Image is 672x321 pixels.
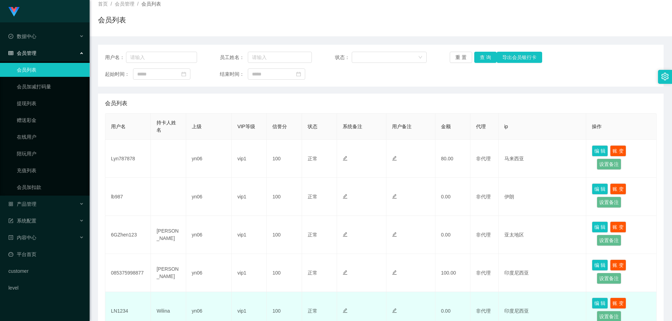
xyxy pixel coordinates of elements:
[105,99,127,108] span: 会员列表
[610,298,626,309] button: 账 变
[343,308,348,313] i: 图标: edit
[476,194,491,199] span: 非代理
[186,178,232,216] td: yn06
[232,254,267,292] td: vip1
[126,52,197,63] input: 请输入
[105,254,151,292] td: 085375998877
[186,140,232,178] td: yn06
[272,124,287,129] span: 信誉分
[343,270,348,275] i: 图标: edit
[476,156,491,161] span: 非代理
[8,50,36,56] span: 会员管理
[232,178,267,216] td: vip1
[435,254,470,292] td: 100.00
[592,145,608,156] button: 编 辑
[17,130,84,144] a: 在线用户
[8,235,36,240] span: 内容中心
[192,124,202,129] span: 上级
[435,178,470,216] td: 0.00
[592,183,608,195] button: 编 辑
[435,216,470,254] td: 0.00
[476,270,491,276] span: 非代理
[392,232,397,237] i: 图标: edit
[8,202,13,206] i: 图标: appstore-o
[504,124,508,129] span: ip
[17,147,84,161] a: 陪玩用户
[232,216,267,254] td: vip1
[8,34,13,39] i: 图标: check-circle-o
[343,194,348,199] i: 图标: edit
[308,156,317,161] span: 正常
[343,232,348,237] i: 图标: edit
[497,52,542,63] button: 导出会员银行卡
[17,163,84,177] a: 充值列表
[499,178,587,216] td: 伊朗
[392,308,397,313] i: 图标: edit
[597,273,621,284] button: 设置备注
[237,124,255,129] span: VIP等级
[181,72,186,76] i: 图标: calendar
[111,124,126,129] span: 用户名
[8,235,13,240] i: 图标: profile
[661,73,669,80] i: 图标: setting
[476,232,491,238] span: 非代理
[17,80,84,94] a: 会员加减打码量
[343,156,348,161] i: 图标: edit
[151,216,186,254] td: [PERSON_NAME]
[8,34,36,39] span: 数据中心
[111,1,112,7] span: /
[499,140,587,178] td: 马来西亚
[17,63,84,77] a: 会员列表
[499,254,587,292] td: 印度尼西亚
[597,235,621,246] button: 设置备注
[8,201,36,207] span: 产品管理
[151,254,186,292] td: [PERSON_NAME]
[308,194,317,199] span: 正常
[308,270,317,276] span: 正常
[105,71,133,78] span: 起始时间：
[335,54,352,61] span: 状态：
[8,7,20,17] img: logo.9652507e.png
[343,124,362,129] span: 系统备注
[105,140,151,178] td: Lyn787878
[8,281,84,295] a: level
[308,124,317,129] span: 状态
[610,221,626,233] button: 账 变
[392,156,397,161] i: 图标: edit
[186,216,232,254] td: yn06
[105,54,126,61] span: 用户名：
[17,113,84,127] a: 赠送彩金
[435,140,470,178] td: 80.00
[8,51,13,56] i: 图标: table
[17,96,84,110] a: 提现列表
[450,52,472,63] button: 重 置
[220,54,248,61] span: 员工姓名：
[8,218,13,223] i: 图标: form
[141,1,161,7] span: 会员列表
[476,124,486,129] span: 代理
[441,124,451,129] span: 金额
[392,124,412,129] span: 用户备注
[296,72,301,76] i: 图标: calendar
[186,254,232,292] td: yn06
[105,216,151,254] td: 6GZhen123
[137,1,139,7] span: /
[98,15,126,25] h1: 会员列表
[476,308,491,314] span: 非代理
[267,216,302,254] td: 100
[232,140,267,178] td: vip1
[308,308,317,314] span: 正常
[474,52,497,63] button: 查 询
[267,178,302,216] td: 100
[597,159,621,170] button: 设置备注
[115,1,134,7] span: 会员管理
[610,260,626,271] button: 账 变
[610,183,626,195] button: 账 变
[8,264,84,278] a: customer
[392,194,397,199] i: 图标: edit
[8,247,84,261] a: 图标: dashboard平台首页
[418,55,422,60] i: 图标: down
[267,254,302,292] td: 100
[610,145,626,156] button: 账 变
[98,1,108,7] span: 首页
